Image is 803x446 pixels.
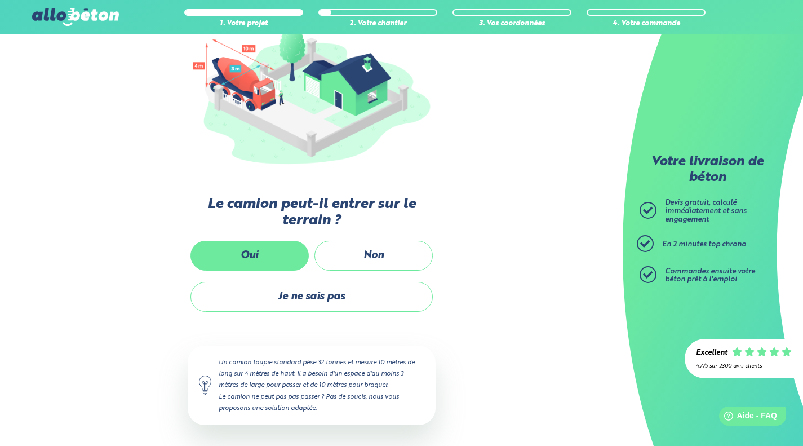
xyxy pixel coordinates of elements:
[190,241,309,271] label: Oui
[665,199,747,223] span: Devis gratuit, calculé immédiatement et sans engagement
[662,241,746,248] span: En 2 minutes top chrono
[703,402,791,434] iframe: Help widget launcher
[32,8,119,26] img: allobéton
[190,282,433,312] label: Je ne sais pas
[696,363,792,369] div: 4.7/5 sur 2300 avis clients
[184,20,303,28] div: 1. Votre projet
[642,154,772,186] p: Votre livraison de béton
[314,241,433,271] label: Non
[665,268,755,284] span: Commandez ensuite votre béton prêt à l'emploi
[188,346,436,425] div: Un camion toupie standard pèse 32 tonnes et mesure 10 mètres de long sur 4 mètres de haut. Il a b...
[318,20,437,28] div: 2. Votre chantier
[587,20,706,28] div: 4. Votre commande
[696,349,727,357] div: Excellent
[452,20,571,28] div: 3. Vos coordonnées
[188,196,436,229] label: Le camion peut-il entrer sur le terrain ?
